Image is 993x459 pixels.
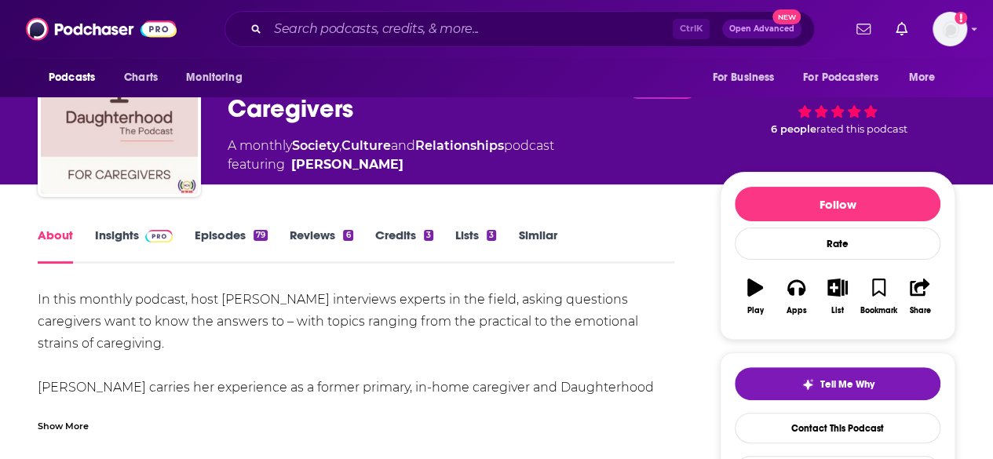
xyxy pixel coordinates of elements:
[26,14,177,44] img: Podchaser - Follow, Share and Rate Podcasts
[889,16,914,42] a: Show notifications dropdown
[341,138,391,153] a: Culture
[900,268,940,325] button: Share
[124,67,158,89] span: Charts
[735,187,940,221] button: Follow
[487,230,496,241] div: 3
[933,12,967,46] button: Show profile menu
[898,63,955,93] button: open menu
[831,306,844,315] div: List
[114,63,167,93] a: Charts
[712,67,774,89] span: For Business
[955,12,967,24] svg: Add a profile image
[292,138,339,153] a: Society
[38,228,73,264] a: About
[776,268,816,325] button: Apps
[860,306,897,315] div: Bookmark
[343,230,352,241] div: 6
[455,228,496,264] a: Lists3
[145,230,173,242] img: Podchaser Pro
[787,306,807,315] div: Apps
[186,67,242,89] span: Monitoring
[771,123,816,135] span: 6 people
[225,11,815,47] div: Search podcasts, credits, & more...
[291,155,403,174] a: Rosanne Corcoran
[228,137,554,174] div: A monthly podcast
[735,268,776,325] button: Play
[747,306,764,315] div: Play
[793,63,901,93] button: open menu
[801,378,814,391] img: tell me why sparkle
[518,228,557,264] a: Similar
[175,63,262,93] button: open menu
[415,138,504,153] a: Relationships
[49,67,95,89] span: Podcasts
[772,9,801,24] span: New
[391,138,415,153] span: and
[38,63,115,93] button: open menu
[38,289,674,443] div: In this monthly podcast, host [PERSON_NAME] interviews experts in the field, asking questions car...
[735,228,940,260] div: Rate
[701,63,794,93] button: open menu
[817,268,858,325] button: List
[909,306,930,315] div: Share
[375,228,433,264] a: Credits3
[424,230,433,241] div: 3
[820,378,874,391] span: Tell Me Why
[816,123,907,135] span: rated this podcast
[290,228,352,264] a: Reviews6
[254,230,268,241] div: 79
[195,228,268,264] a: Episodes79
[268,16,673,42] input: Search podcasts, credits, & more...
[722,20,801,38] button: Open AdvancedNew
[933,12,967,46] span: Logged in as dvarilias
[339,138,341,153] span: ,
[858,268,899,325] button: Bookmark
[933,12,967,46] img: User Profile
[729,25,794,33] span: Open Advanced
[673,19,710,39] span: Ctrl K
[850,16,877,42] a: Show notifications dropdown
[909,67,936,89] span: More
[228,155,554,174] span: featuring
[735,413,940,443] a: Contact This Podcast
[803,67,878,89] span: For Podcasters
[41,37,198,194] img: Daughterhood The Podcast: For Caregivers
[735,367,940,400] button: tell me why sparkleTell Me Why
[95,228,173,264] a: InsightsPodchaser Pro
